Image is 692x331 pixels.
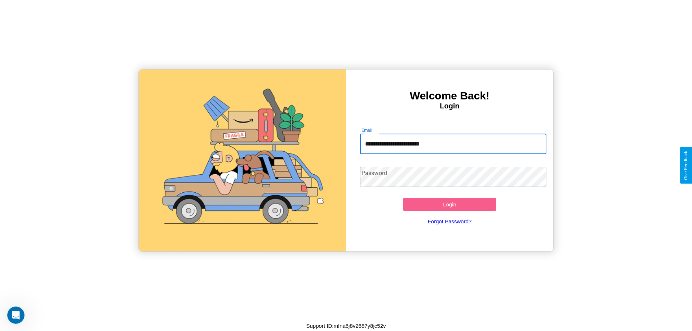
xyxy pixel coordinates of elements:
[346,90,553,102] h3: Welcome Back!
[139,70,346,251] img: gif
[356,211,543,232] a: Forgot Password?
[306,321,386,331] p: Support ID: mfna6j8v2687y8jc52v
[7,307,25,324] iframe: Intercom live chat
[403,198,496,211] button: Login
[346,102,553,110] h4: Login
[361,127,373,133] label: Email
[683,151,688,180] div: Give Feedback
